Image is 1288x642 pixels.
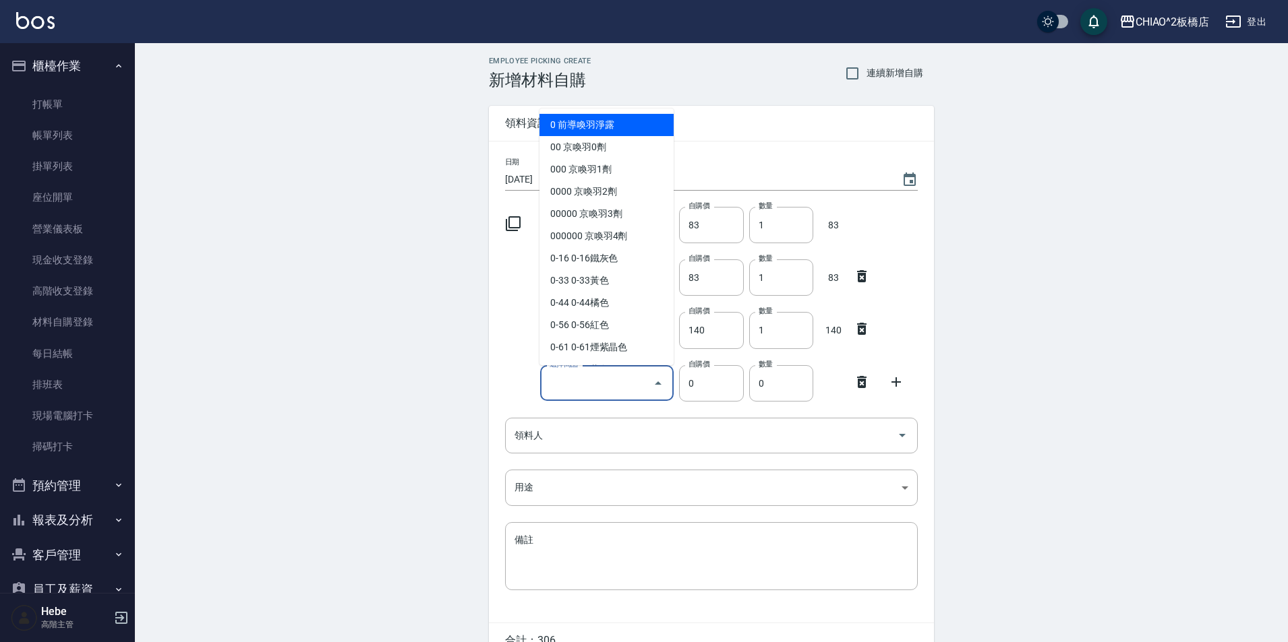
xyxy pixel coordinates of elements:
p: 140 [819,323,848,338]
button: Open [891,424,913,446]
button: 報表及分析 [5,503,129,538]
img: Person [11,604,38,631]
input: YYYY/MM/DD [505,168,888,191]
li: 0-88 0-88藍色 [539,358,674,381]
p: 83 [819,218,848,232]
button: 客戶管理 [5,538,129,573]
a: 現金收支登錄 [5,245,129,276]
li: 0-56 0-56紅色 [539,314,674,336]
label: 數量 [759,359,773,369]
li: 0-33 0-33黃色 [539,269,674,292]
a: 帳單列表 [5,120,129,151]
label: 數量 [759,306,773,316]
li: 0-44 0-44橘色 [539,292,674,314]
div: CHIAO^2板橋店 [1136,13,1210,30]
h3: 新增材料自購 [489,71,591,90]
label: 自購價 [689,253,709,263]
li: 0-16 0-16鐵灰色 [539,247,674,269]
button: 預約管理 [5,468,129,503]
h2: Employee Picking Create [489,57,591,65]
a: 現場電腦打卡 [5,400,129,431]
a: 排班表 [5,369,129,400]
h5: Hebe [41,605,110,618]
a: 掛單列表 [5,151,129,182]
button: 登出 [1220,9,1272,34]
a: 高階收支登錄 [5,276,129,307]
span: 連續新增自購 [867,66,923,80]
a: 座位開單 [5,182,129,213]
button: save [1080,8,1107,35]
a: 營業儀表板 [5,214,129,245]
label: 自購價 [689,359,709,369]
a: 掃碼打卡 [5,431,129,462]
p: 高階主管 [41,618,110,631]
li: 000000 京喚羽4劑 [539,225,674,247]
li: 0000 京喚羽2劑 [539,181,674,203]
li: 0 前導喚羽淨露 [539,114,674,136]
li: 0-61 0-61煙紫晶色 [539,336,674,358]
a: 打帳單 [5,89,129,120]
label: 自購價 [689,201,709,211]
a: 材料自購登錄 [5,307,129,338]
li: 00000 京喚羽3劑 [539,203,674,225]
p: 83 [819,271,848,285]
button: CHIAO^2板橋店 [1114,8,1215,36]
button: 員工及薪資 [5,572,129,607]
button: Close [647,373,669,394]
label: 日期 [505,157,519,167]
li: 000 京喚羽1劑 [539,158,674,181]
img: Logo [16,12,55,29]
label: 自購價 [689,306,709,316]
li: 00 京喚羽0劑 [539,136,674,158]
label: 數量 [759,201,773,211]
button: 櫃檯作業 [5,49,129,84]
label: 數量 [759,253,773,263]
button: Choose date, selected date is 2025-08-14 [894,164,926,196]
span: 領料資訊 [505,117,918,130]
a: 每日結帳 [5,338,129,369]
